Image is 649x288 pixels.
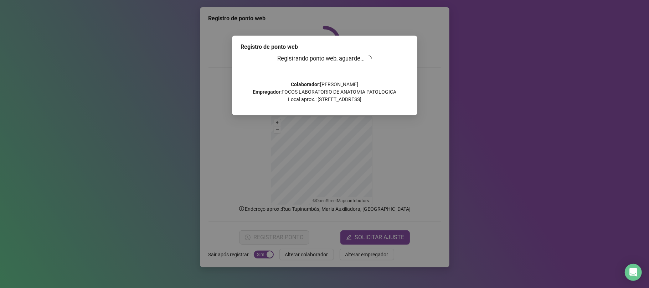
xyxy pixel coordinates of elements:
strong: Colaborador [291,82,319,87]
div: Registro de ponto web [241,43,409,51]
strong: Empregador [253,89,280,95]
span: loading [366,56,372,61]
div: Open Intercom Messenger [625,264,642,281]
h3: Registrando ponto web, aguarde... [241,54,409,63]
p: : [PERSON_NAME] : FOCOS LABORATORIO DE ANATOMIA PATOLOGICA Local aprox.: [STREET_ADDRESS] [241,81,409,103]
